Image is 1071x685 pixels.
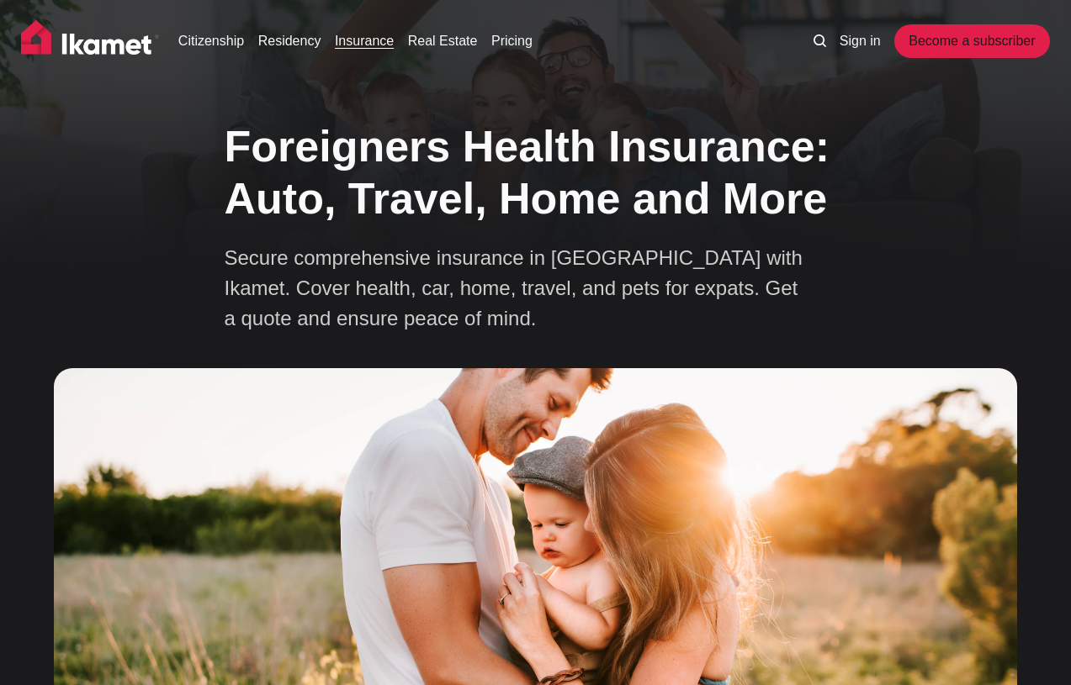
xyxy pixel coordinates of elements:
p: Secure comprehensive insurance in [GEOGRAPHIC_DATA] with Ikamet. Cover health, car, home, travel,... [225,243,814,334]
a: Real Estate [408,31,478,51]
h1: Foreigners Health Insurance: Auto, Travel, Home and More [225,120,847,225]
a: Citizenship [178,31,244,51]
img: Ikamet home [21,20,159,62]
a: Pricing [491,31,533,51]
a: Insurance [335,31,394,51]
a: Sign in [840,31,881,51]
a: Become a subscriber [894,24,1049,58]
a: Residency [258,31,321,51]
